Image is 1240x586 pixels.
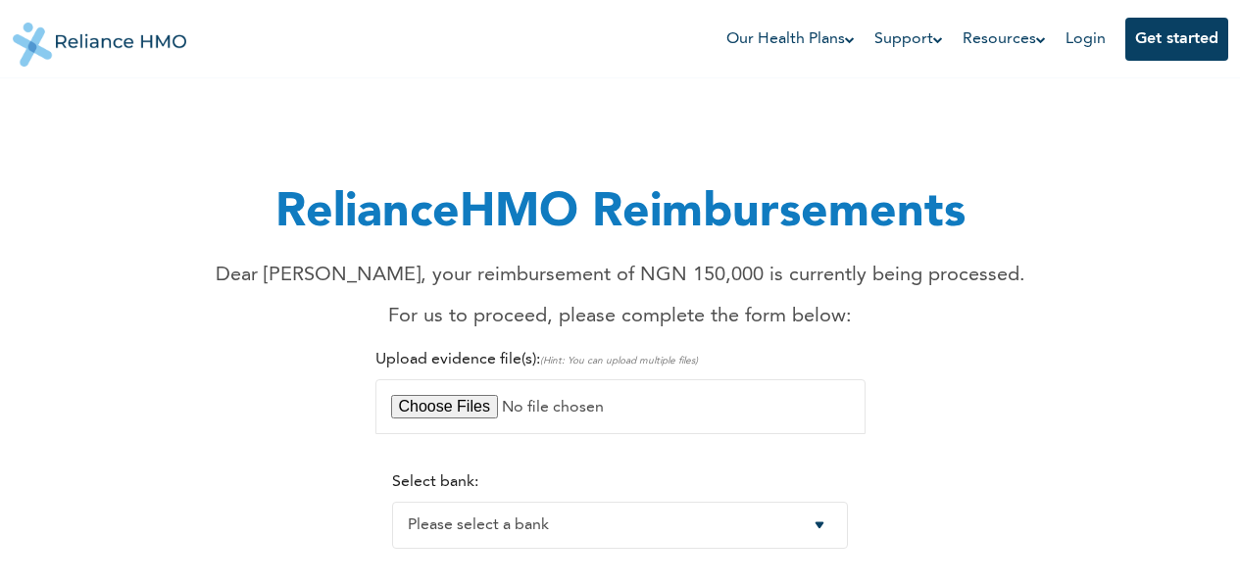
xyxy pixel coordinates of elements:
button: Get started [1125,18,1228,61]
p: For us to proceed, please complete the form below: [216,302,1025,331]
img: Reliance HMO's Logo [13,8,187,67]
p: Dear [PERSON_NAME], your reimbursement of NGN 150,000 is currently being processed. [216,261,1025,290]
a: Our Health Plans [726,27,855,51]
span: (Hint: You can upload multiple files) [540,356,698,366]
label: Upload evidence file(s): [375,352,698,367]
label: Select bank: [392,474,478,490]
a: Support [874,27,943,51]
a: Login [1066,31,1106,47]
a: Resources [963,27,1046,51]
h1: RelianceHMO Reimbursements [216,178,1025,249]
